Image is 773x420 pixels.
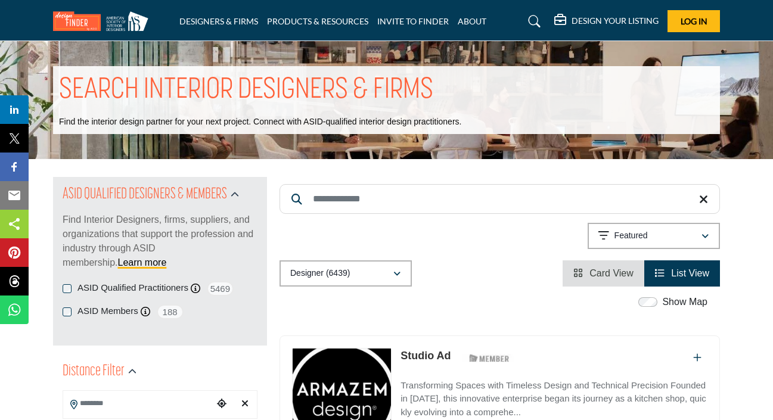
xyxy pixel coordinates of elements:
[267,16,368,26] a: PRODUCTS & RESOURCES
[377,16,449,26] a: INVITE TO FINDER
[157,304,184,319] span: 188
[462,351,516,366] img: ASID Members Badge Icon
[644,260,720,287] li: List View
[401,372,707,419] a: Transforming Spaces with Timeless Design and Technical Precision Founded in [DATE], this innovati...
[63,361,125,382] h2: Distance Filter
[63,284,72,293] input: ASID Qualified Practitioners checkbox
[517,12,548,31] a: Search
[671,268,709,278] span: List View
[117,257,166,267] a: Learn more
[614,230,648,242] p: Featured
[290,267,350,279] p: Designer (6439)
[280,260,412,287] button: Designer (6439)
[63,307,72,316] input: ASID Members checkbox
[573,268,634,278] a: View Card
[53,11,154,31] img: Site Logo
[572,15,659,26] h5: DESIGN YOUR LISTING
[207,281,234,296] span: 5469
[401,379,707,419] p: Transforming Spaces with Timeless Design and Technical Precision Founded in [DATE], this innovati...
[59,72,433,109] h1: SEARCH INTERIOR DESIGNERS & FIRMS
[179,16,258,26] a: DESIGNERS & FIRMS
[458,16,486,26] a: ABOUT
[554,14,659,29] div: DESIGN YOUR LISTING
[213,391,231,417] div: Choose your current location
[63,213,257,270] p: Find Interior Designers, firms, suppliers, and organizations that support the profession and indu...
[681,16,707,26] span: Log In
[63,392,213,415] input: Search Location
[588,223,720,249] button: Featured
[77,281,188,295] label: ASID Qualified Practitioners
[59,116,461,128] p: Find the interior design partner for your next project. Connect with ASID-qualified interior desi...
[280,184,720,214] input: Search Keyword
[662,295,707,309] label: Show Map
[63,184,227,206] h2: ASID QUALIFIED DESIGNERS & MEMBERS
[693,353,701,363] a: Add To List
[589,268,634,278] span: Card View
[668,10,720,32] button: Log In
[401,348,451,364] p: Studio Ad
[237,391,254,417] div: Clear search location
[655,268,709,278] a: View List
[563,260,644,287] li: Card View
[401,350,451,362] a: Studio Ad
[77,304,138,318] label: ASID Members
